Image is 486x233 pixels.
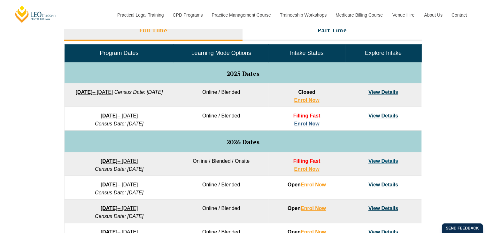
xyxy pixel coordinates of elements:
[95,190,143,195] em: Census Date: [DATE]
[112,1,168,29] a: Practical Legal Training
[293,158,320,164] span: Filling Fast
[101,158,118,164] strong: [DATE]
[227,69,259,78] span: 2025 Dates
[368,158,398,164] a: View Details
[288,182,326,187] strong: Open
[288,206,326,211] strong: Open
[95,166,143,172] em: Census Date: [DATE]
[101,113,138,118] a: [DATE]– [DATE]
[101,113,118,118] strong: [DATE]
[95,121,143,126] em: Census Date: [DATE]
[101,158,138,164] a: [DATE]– [DATE]
[294,97,319,103] a: Enrol Now
[174,107,268,131] td: Online / Blended
[174,83,268,107] td: Online / Blended
[14,5,57,23] a: [PERSON_NAME] Centre for Law
[101,182,118,187] strong: [DATE]
[75,89,92,95] strong: [DATE]
[290,50,323,56] span: Intake Status
[174,199,268,223] td: Online / Blended
[368,206,398,211] a: View Details
[318,26,347,34] h3: Part Time
[331,1,388,29] a: Medicare Billing Course
[365,50,402,56] span: Explore Intake
[101,206,138,211] a: [DATE]– [DATE]
[419,1,447,29] a: About Us
[168,1,207,29] a: CPD Programs
[388,1,419,29] a: Venue Hire
[368,182,398,187] a: View Details
[174,152,268,176] td: Online / Blended / Onsite
[227,138,259,146] span: 2026 Dates
[139,26,167,34] h3: Full Time
[75,89,113,95] a: [DATE]– [DATE]
[294,166,319,172] a: Enrol Now
[293,113,320,118] span: Filling Fast
[174,176,268,199] td: Online / Blended
[298,89,315,95] span: Closed
[100,50,138,56] span: Program Dates
[114,89,163,95] em: Census Date: [DATE]
[447,1,472,29] a: Contact
[95,214,143,219] em: Census Date: [DATE]
[301,206,326,211] a: Enrol Now
[275,1,331,29] a: Traineeship Workshops
[191,50,251,56] span: Learning Mode Options
[301,182,326,187] a: Enrol Now
[101,206,118,211] strong: [DATE]
[207,1,275,29] a: Practice Management Course
[101,182,138,187] a: [DATE]– [DATE]
[294,121,319,126] a: Enrol Now
[368,113,398,118] a: View Details
[368,89,398,95] a: View Details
